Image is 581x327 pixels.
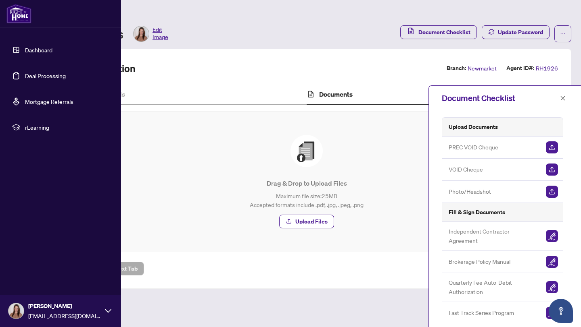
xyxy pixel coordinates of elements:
a: Mortgage Referrals [25,98,73,105]
span: Newmarket [468,64,497,73]
span: RH1926 [536,64,558,73]
button: Update Password [482,25,550,39]
button: Upload Files [279,215,334,228]
h5: Fill & Sign Documents [449,208,505,217]
span: Upload Files [295,215,328,228]
img: Sign Document [546,256,558,268]
img: logo [6,4,31,23]
span: Edit Image [153,26,168,42]
span: close [560,95,566,101]
p: Drag & Drop to Upload Files [72,178,541,188]
span: Independent Contractor Agreement [449,227,539,246]
button: Next Tab [108,262,144,275]
h5: Upload Documents [449,122,498,131]
p: Maximum file size: 25 MB Accepted formats include .pdf, .jpg, .jpeg, .png [72,191,541,209]
span: Photo/Headshot [449,187,491,196]
span: [EMAIL_ADDRESS][DOMAIN_NAME] [28,311,101,320]
img: Sign Document [546,281,558,293]
img: Upload Document [546,163,558,176]
button: Document Checklist [400,25,477,39]
h4: Documents [319,89,353,99]
span: Update Password [498,26,543,39]
div: Document Checklist [442,92,558,104]
img: File Upload [290,135,323,167]
img: Profile Icon [134,26,149,41]
label: Branch: [447,64,466,73]
button: Open asap [549,299,573,323]
img: Upload Document [546,186,558,198]
span: Document Checklist [418,26,470,39]
a: Dashboard [25,46,52,54]
span: ellipsis [560,31,566,37]
span: Quarterly Fee Auto-Debit Authorization [449,278,539,297]
span: Fast Track Series Program [449,308,514,317]
span: PREC VOID Cheque [449,143,498,152]
span: Brokerage Policy Manual [449,257,510,266]
span: VOID Cheque [449,165,483,174]
label: Agent ID#: [506,64,534,73]
span: [PERSON_NAME] [28,302,101,310]
span: rLearning [25,123,109,132]
a: Deal Processing [25,72,66,79]
img: Upload Document [546,141,558,153]
img: Sign Document [546,307,558,319]
span: File UploadDrag & Drop to Upload FilesMaximum file size:25MBAccepted formats include .pdf, .jpg, ... [65,121,548,242]
img: Profile Icon [8,303,24,319]
img: Sign Document [546,230,558,242]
